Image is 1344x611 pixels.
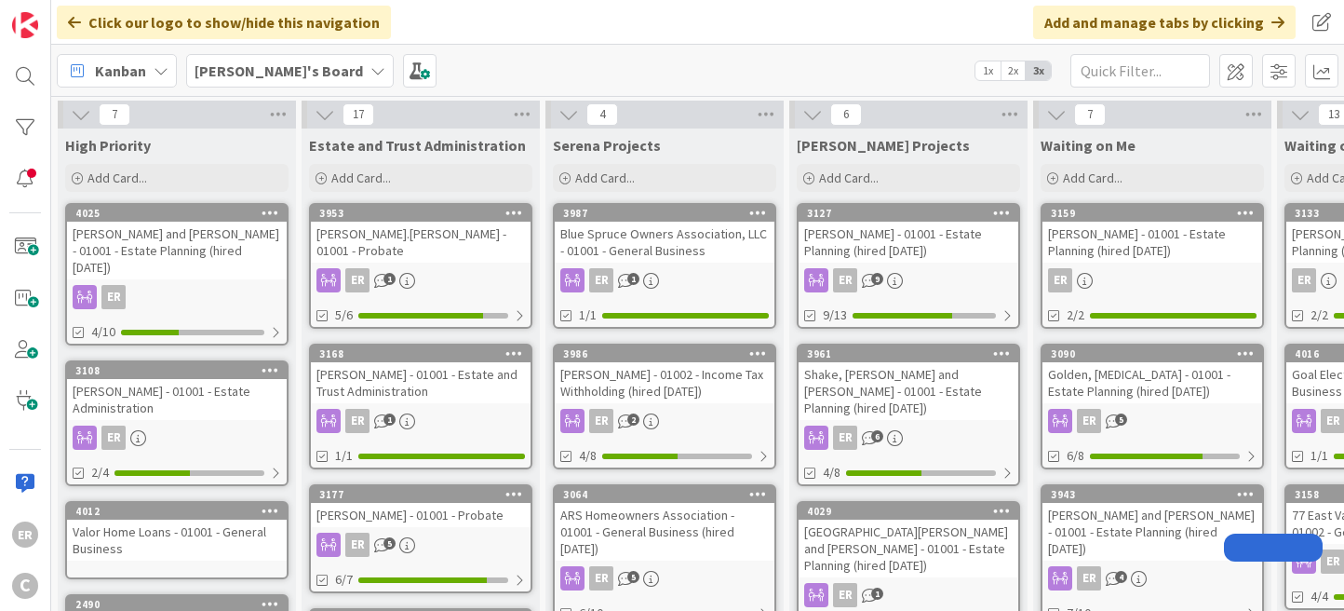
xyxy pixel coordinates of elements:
div: 4012Valor Home Loans - 01001 - General Business [67,503,287,561]
div: ER [311,268,531,292]
div: 3961 [799,346,1018,362]
div: 3168 [319,347,531,360]
span: 1 [383,273,396,285]
div: ER [345,533,370,557]
div: ER [1077,409,1101,433]
div: ER [12,522,38,548]
span: Add Card... [819,170,879,186]
span: 6 [830,103,862,126]
span: 1/1 [335,446,353,466]
div: [GEOGRAPHIC_DATA][PERSON_NAME] and [PERSON_NAME] - 01001 - Estate Planning (hired [DATE]) [799,520,1018,577]
div: Shake, [PERSON_NAME] and [PERSON_NAME] - 01001 - Estate Planning (hired [DATE]) [799,362,1018,420]
a: 3159[PERSON_NAME] - 01001 - Estate Planning (hired [DATE])ER2/2 [1041,203,1264,329]
span: 7 [1074,103,1106,126]
div: 3961 [807,347,1018,360]
div: ER [555,268,774,292]
div: ER [67,285,287,309]
div: [PERSON_NAME] - 01001 - Estate and Trust Administration [311,362,531,403]
div: Add and manage tabs by clicking [1033,6,1296,39]
div: 3127 [799,205,1018,222]
div: 3127[PERSON_NAME] - 01001 - Estate Planning (hired [DATE]) [799,205,1018,263]
a: 3168[PERSON_NAME] - 01001 - Estate and Trust AdministrationER1/1 [309,344,532,469]
div: 4012 [75,505,287,518]
div: ER [555,409,774,433]
span: 1/1 [1310,446,1328,466]
div: 3953 [311,205,531,222]
div: ER [1292,268,1316,292]
div: ARS Homeowners Association - 01001 - General Business (hired [DATE]) [555,503,774,561]
div: ER [799,268,1018,292]
div: ER [345,409,370,433]
div: 3064 [563,488,774,501]
span: 5 [627,571,639,583]
div: 4029 [807,505,1018,518]
div: 2490 [75,598,287,611]
div: [PERSON_NAME] - 01001 - Estate Administration [67,379,287,420]
a: 3177[PERSON_NAME] - 01001 - ProbateER6/7 [309,484,532,593]
span: Add Card... [87,170,147,186]
span: 4 [1115,571,1127,583]
span: Serena Projects [553,136,661,155]
div: 3090 [1051,347,1262,360]
div: C [12,573,38,599]
div: [PERSON_NAME].[PERSON_NAME] - 01001 - Probate [311,222,531,263]
div: 3986 [555,346,774,362]
div: 4025 [75,207,287,220]
span: 2/4 [91,463,109,482]
div: ER [589,268,613,292]
div: 3108 [67,362,287,379]
div: 3943[PERSON_NAME] and [PERSON_NAME] - 01001 - Estate Planning (hired [DATE]) [1042,486,1262,561]
span: 2/2 [1310,305,1328,325]
div: 3987Blue Spruce Owners Association, LLC - 01001 - General Business [555,205,774,263]
div: [PERSON_NAME] and [PERSON_NAME] - 01001 - Estate Planning (hired [DATE]) [67,222,287,279]
div: 4025[PERSON_NAME] and [PERSON_NAME] - 01001 - Estate Planning (hired [DATE]) [67,205,287,279]
div: 3159 [1042,205,1262,222]
div: 3953[PERSON_NAME].[PERSON_NAME] - 01001 - Probate [311,205,531,263]
span: 5/6 [335,305,353,325]
a: 3961Shake, [PERSON_NAME] and [PERSON_NAME] - 01001 - Estate Planning (hired [DATE])ER4/8 [797,344,1020,486]
div: ER [833,583,857,607]
span: 1x [975,61,1001,80]
div: 3953 [319,207,531,220]
span: Add Card... [1063,170,1122,186]
span: High Priority [65,136,151,155]
div: 3943 [1051,488,1262,501]
div: 3159[PERSON_NAME] - 01001 - Estate Planning (hired [DATE]) [1042,205,1262,263]
div: ER [311,533,531,557]
span: 4/10 [91,322,115,342]
div: ER [1042,268,1262,292]
span: Kanban [95,60,146,82]
div: ER [833,426,857,450]
div: 3090Golden, [MEDICAL_DATA] - 01001 - Estate Planning (hired [DATE]) [1042,346,1262,403]
span: 9/13 [823,305,847,325]
span: 2 [627,414,639,426]
div: 3986[PERSON_NAME] - 01002 - Income Tax Withholding (hired [DATE]) [555,346,774,403]
a: 3986[PERSON_NAME] - 01002 - Income Tax Withholding (hired [DATE])ER4/8 [553,344,776,469]
a: 3108[PERSON_NAME] - 01001 - Estate AdministrationER2/4 [65,360,289,486]
input: Quick Filter... [1070,54,1210,88]
span: 3x [1026,61,1051,80]
div: 3064ARS Homeowners Association - 01001 - General Business (hired [DATE]) [555,486,774,561]
b: [PERSON_NAME]'s Board [195,61,363,80]
span: 6 [871,430,883,442]
div: ER [1077,566,1101,591]
div: ER [833,268,857,292]
div: 3108[PERSON_NAME] - 01001 - Estate Administration [67,362,287,420]
span: 1 [383,414,396,426]
span: Estate and Trust Administration [309,136,526,155]
div: ER [589,566,613,591]
div: 3943 [1042,486,1262,503]
div: ER [799,426,1018,450]
div: [PERSON_NAME] - 01002 - Income Tax Withholding (hired [DATE]) [555,362,774,403]
div: ER [1042,566,1262,591]
div: 4029 [799,503,1018,520]
span: 1/1 [579,305,597,325]
div: ER [555,566,774,591]
div: 3168[PERSON_NAME] - 01001 - Estate and Trust Administration [311,346,531,403]
div: 3177 [319,488,531,501]
span: 2x [1001,61,1026,80]
div: 3177[PERSON_NAME] - 01001 - Probate [311,486,531,527]
div: [PERSON_NAME] - 01001 - Probate [311,503,531,527]
img: Visit kanbanzone.com [12,12,38,38]
a: 3127[PERSON_NAME] - 01001 - Estate Planning (hired [DATE])ER9/13 [797,203,1020,329]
